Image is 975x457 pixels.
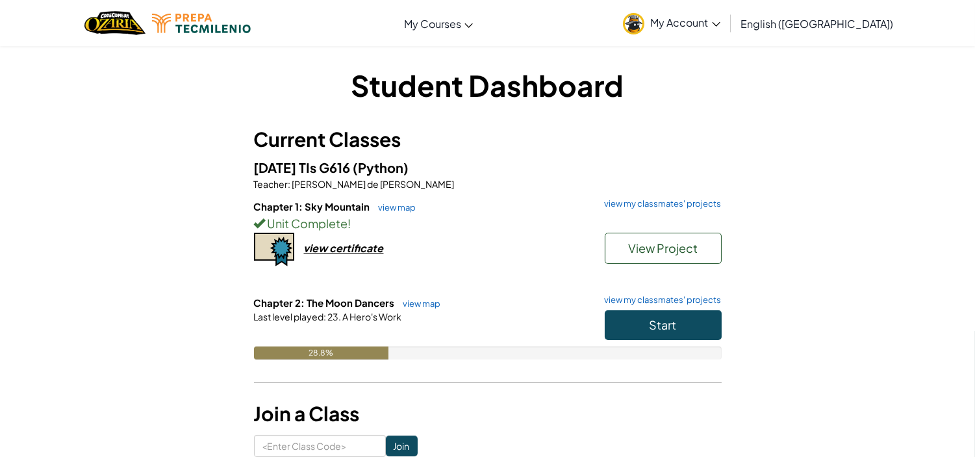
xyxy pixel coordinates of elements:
[291,178,455,190] span: [PERSON_NAME] de [PERSON_NAME]
[254,241,384,255] a: view certificate
[254,435,386,457] input: <Enter Class Code>
[152,14,251,33] img: Tecmilenio logo
[324,311,327,322] span: :
[254,178,288,190] span: Teacher
[386,436,418,456] input: Join
[327,311,342,322] span: 23.
[398,6,479,41] a: My Courses
[353,159,409,176] span: (Python)
[254,125,722,154] h3: Current Classes
[84,10,145,36] a: Ozaria by CodeCombat logo
[735,6,900,41] a: English ([GEOGRAPHIC_DATA])
[288,178,291,190] span: :
[628,241,698,255] span: View Project
[266,216,348,231] span: Unit Complete
[342,311,402,322] span: A Hero's Work
[605,310,722,340] button: Start
[348,216,351,231] span: !
[304,241,384,255] div: view certificate
[598,200,722,208] a: view my classmates' projects
[254,296,397,309] span: Chapter 2: The Moon Dancers
[605,233,722,264] button: View Project
[623,13,644,34] img: avatar
[598,296,722,304] a: view my classmates' projects
[254,159,353,176] span: [DATE] TIs G616
[254,65,722,105] h1: Student Dashboard
[254,346,388,359] div: 28.8%
[650,317,677,332] span: Start
[741,17,894,31] span: English ([GEOGRAPHIC_DATA])
[397,298,441,309] a: view map
[404,17,461,31] span: My Courses
[254,233,294,267] img: certificate-icon.png
[372,202,416,213] a: view map
[651,16,720,29] span: My Account
[254,311,324,322] span: Last level played
[254,399,722,428] h3: Join a Class
[84,10,145,36] img: Home
[254,200,372,213] span: Chapter 1: Sky Mountain
[616,3,727,44] a: My Account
